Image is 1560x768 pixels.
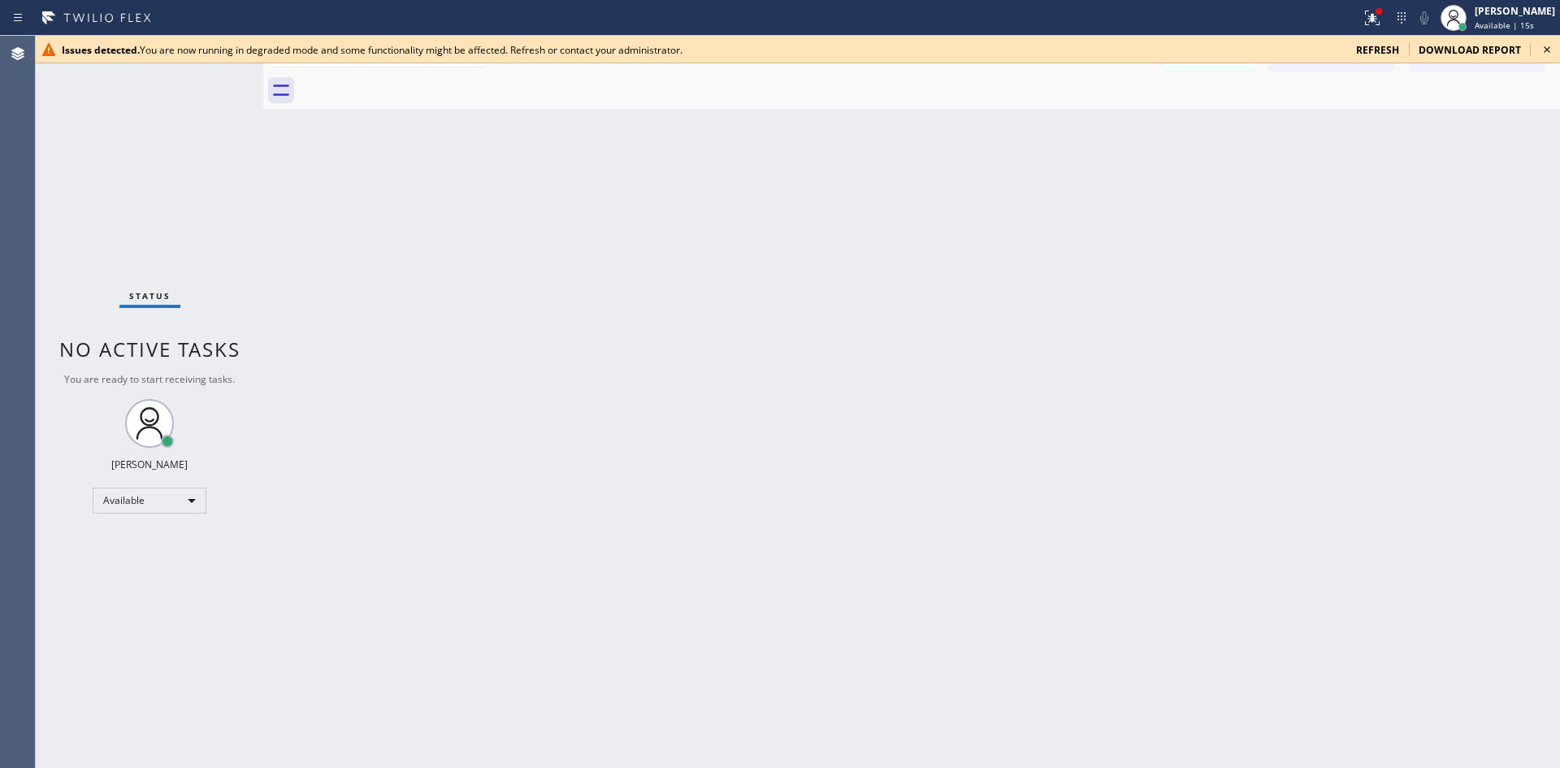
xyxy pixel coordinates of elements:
span: Status [129,290,171,302]
div: You are now running in degraded mode and some functionality might be affected. Refresh or contact... [62,43,1343,57]
div: [PERSON_NAME] [111,458,188,471]
span: download report [1419,43,1521,57]
span: You are ready to start receiving tasks. [64,372,235,386]
span: No active tasks [59,336,240,362]
button: Mute [1413,7,1436,29]
b: Issues detected. [62,43,140,57]
span: refresh [1356,43,1399,57]
div: [PERSON_NAME] [1475,4,1555,18]
div: Available [93,488,206,514]
span: Available | 15s [1475,20,1534,31]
